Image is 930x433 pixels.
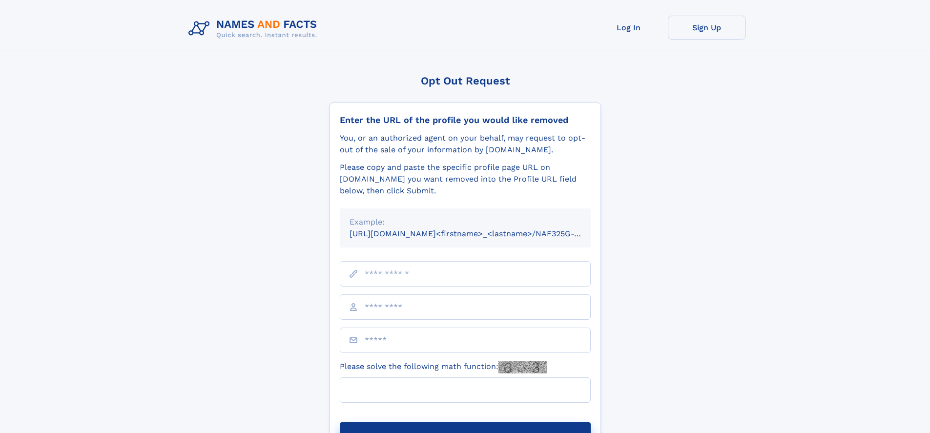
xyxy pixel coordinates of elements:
[590,16,668,40] a: Log In
[340,361,547,373] label: Please solve the following math function:
[350,229,609,238] small: [URL][DOMAIN_NAME]<firstname>_<lastname>/NAF325G-xxxxxxxx
[340,162,591,197] div: Please copy and paste the specific profile page URL on [DOMAIN_NAME] you want removed into the Pr...
[340,132,591,156] div: You, or an authorized agent on your behalf, may request to opt-out of the sale of your informatio...
[340,115,591,125] div: Enter the URL of the profile you would like removed
[350,216,581,228] div: Example:
[668,16,746,40] a: Sign Up
[185,16,325,42] img: Logo Names and Facts
[330,75,601,87] div: Opt Out Request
